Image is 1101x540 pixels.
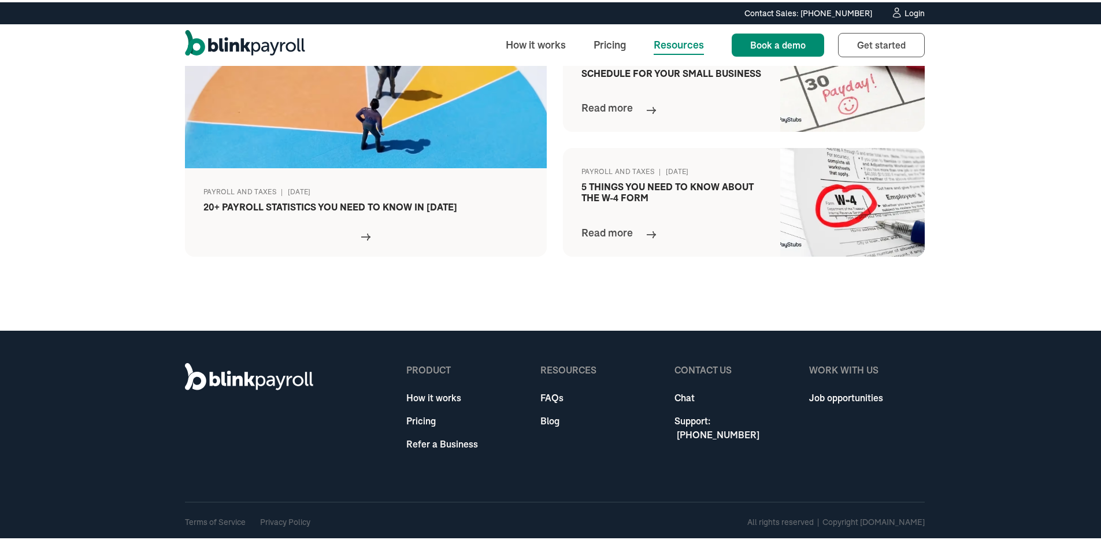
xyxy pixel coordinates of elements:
[288,184,311,195] div: [DATE]
[203,184,276,195] div: Payroll and Taxes
[185,28,305,58] a: home
[659,164,661,175] div: |
[904,7,925,15] div: Login
[406,389,478,402] a: How it works
[581,223,633,238] div: Read more
[674,412,790,439] a: Support: [PHONE_NUMBER]
[744,5,872,17] div: Contact Sales: [PHONE_NUMBER]
[644,30,713,55] a: Resources
[750,37,806,49] span: Book a demo
[809,361,883,375] div: WORK WITH US
[540,361,596,375] div: Resources
[185,21,547,254] a: Payroll and Taxes|[DATE]20+ Payroll Statistics You Need to Know in [DATE]
[563,146,925,254] a: Payroll and Taxes|[DATE]5 Things You Need to Know About the W-4 FormRead more
[891,5,925,17] a: Login
[581,98,633,113] div: Read more
[581,54,762,76] h3: How to Choose a Payroll Schedule for Your Small Business
[666,164,689,175] div: [DATE]
[581,179,762,201] h3: 5 Things You Need to Know About the W-4 Form
[406,361,478,375] div: product
[185,515,246,525] a: Terms of Service
[838,31,925,55] a: Get started
[406,412,478,426] a: Pricing
[732,31,824,54] a: Book a demo
[674,389,790,402] a: Chat
[203,199,528,210] h3: 20+ Payroll Statistics You Need to Know in [DATE]
[674,361,790,375] div: Contact Us
[563,21,925,130] a: Payroll and Taxes|[DATE]How to Choose a Payroll Schedule for Your Small BusinessRead more
[581,164,654,175] div: Payroll and Taxes
[281,184,283,195] div: |
[747,514,925,526] div: All rights reserved | Copyright [DOMAIN_NAME]
[809,389,883,402] a: Job opportunities
[540,389,596,402] a: FAQs
[584,30,635,55] a: Pricing
[496,30,575,55] a: How it works
[406,435,478,449] a: Refer a Business
[857,37,906,49] span: Get started
[540,412,596,426] a: Blog
[260,515,310,525] a: Privacy Policy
